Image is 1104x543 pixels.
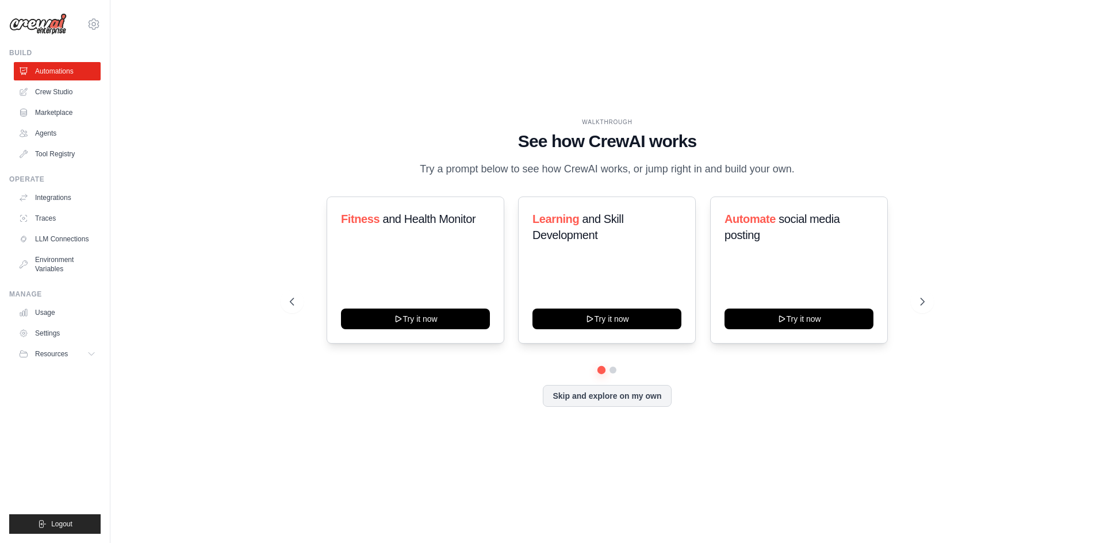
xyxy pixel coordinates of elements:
span: and Skill Development [532,213,623,241]
span: social media posting [724,213,840,241]
span: Fitness [341,213,379,225]
button: Logout [9,514,101,534]
h1: See how CrewAI works [290,131,925,152]
span: Resources [35,349,68,359]
span: Learning [532,213,579,225]
a: Automations [14,62,101,80]
a: Tool Registry [14,145,101,163]
a: Environment Variables [14,251,101,278]
div: Manage [9,290,101,299]
div: Build [9,48,101,57]
button: Try it now [724,309,873,329]
a: Agents [14,124,101,143]
span: Logout [51,519,72,529]
button: Skip and explore on my own [543,385,671,407]
p: Try a prompt below to see how CrewAI works, or jump right in and build your own. [414,161,800,178]
a: Marketplace [14,103,101,122]
button: Resources [14,345,101,363]
div: Operate [9,175,101,184]
a: Usage [14,303,101,322]
img: Logo [9,13,67,35]
div: WALKTHROUGH [290,118,925,126]
button: Try it now [341,309,490,329]
span: and Health Monitor [382,213,476,225]
a: Settings [14,324,101,342]
a: Integrations [14,188,101,207]
a: LLM Connections [14,230,101,248]
a: Crew Studio [14,83,101,101]
span: Automate [724,213,776,225]
a: Traces [14,209,101,228]
button: Try it now [532,309,681,329]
